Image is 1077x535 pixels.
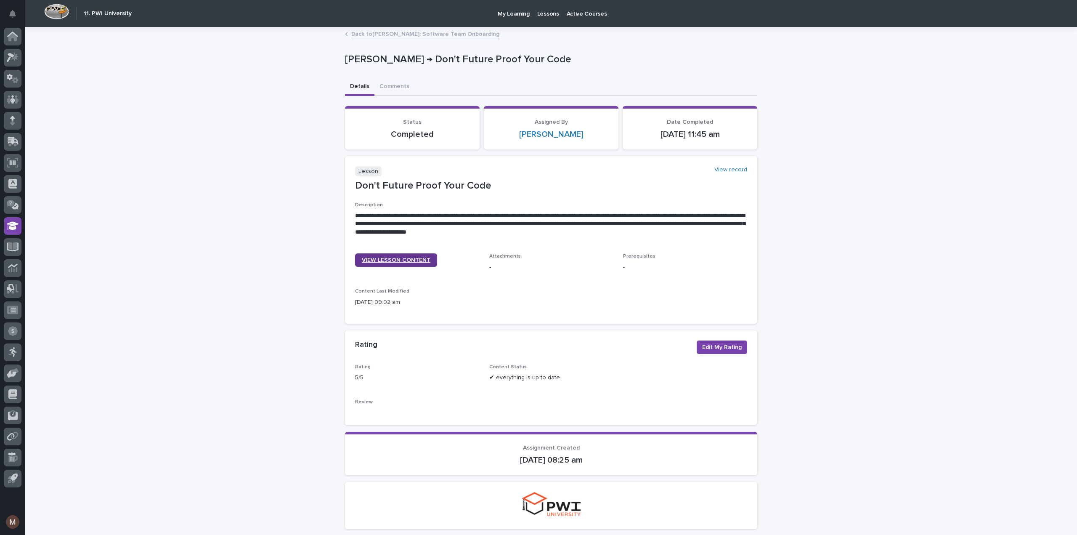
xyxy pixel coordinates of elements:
[702,343,742,351] span: Edit My Rating
[403,119,422,125] span: Status
[535,119,568,125] span: Assigned By
[523,445,580,451] span: Assignment Created
[355,253,437,267] a: VIEW LESSON CONTENT
[355,455,747,465] p: [DATE] 08:25 am
[355,289,409,294] span: Content Last Modified
[44,4,69,19] img: Workspace Logo
[522,492,581,516] img: pwi-university-small.png
[355,180,747,192] p: Don't Future Proof Your Code
[697,341,747,354] button: Edit My Rating
[11,10,21,24] div: Notifications
[351,29,499,38] a: Back to[PERSON_NAME]: Software Team Onboarding
[489,254,521,259] span: Attachments
[355,166,382,177] p: Lesson
[4,513,21,531] button: users-avatar
[355,341,377,350] h2: Rating
[633,129,747,139] p: [DATE] 11:45 am
[345,53,754,66] p: [PERSON_NAME] → Don't Future Proof Your Code
[355,365,371,370] span: Rating
[355,373,479,382] p: 5/5
[623,263,747,272] p: -
[355,399,373,405] span: Review
[489,263,613,272] p: -
[489,373,613,382] p: ✔ everything is up to date
[714,166,747,173] a: View record
[519,129,584,139] a: [PERSON_NAME]
[345,78,374,96] button: Details
[4,5,21,23] button: Notifications
[84,10,132,17] h2: 11. PWI University
[355,129,470,139] p: Completed
[355,298,479,307] p: [DATE] 09:02 am
[362,257,430,263] span: VIEW LESSON CONTENT
[667,119,713,125] span: Date Completed
[374,78,414,96] button: Comments
[623,254,655,259] span: Prerequisites
[489,365,527,370] span: Content Status
[355,202,383,208] span: Description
